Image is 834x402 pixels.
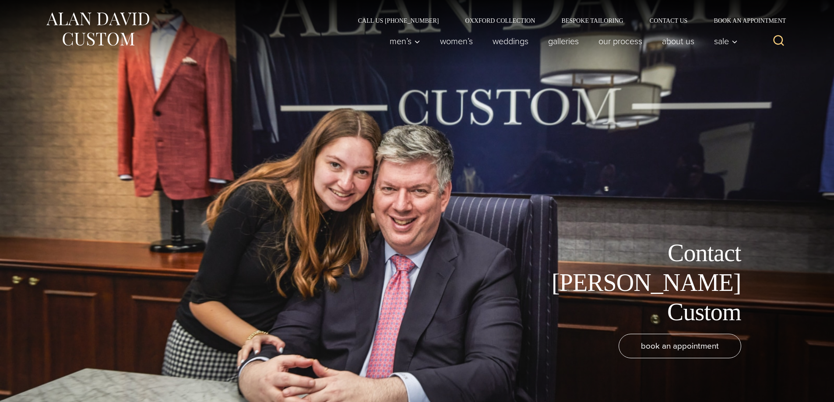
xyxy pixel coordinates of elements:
a: Contact Us [637,17,701,24]
h1: Contact [PERSON_NAME] Custom [544,238,741,327]
a: About Us [652,32,704,50]
a: Oxxford Collection [452,17,548,24]
a: Bespoke Tailoring [548,17,636,24]
a: Galleries [538,32,588,50]
a: Women’s [430,32,482,50]
span: book an appointment [641,339,719,352]
nav: Primary Navigation [380,32,742,50]
img: Alan David Custom [45,10,150,49]
a: weddings [482,32,538,50]
a: Book an Appointment [700,17,789,24]
a: Call Us [PHONE_NUMBER] [345,17,452,24]
nav: Secondary Navigation [345,17,789,24]
a: Our Process [588,32,652,50]
button: View Search Form [768,31,789,52]
a: book an appointment [619,334,741,358]
span: Men’s [390,37,420,45]
span: Sale [714,37,738,45]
